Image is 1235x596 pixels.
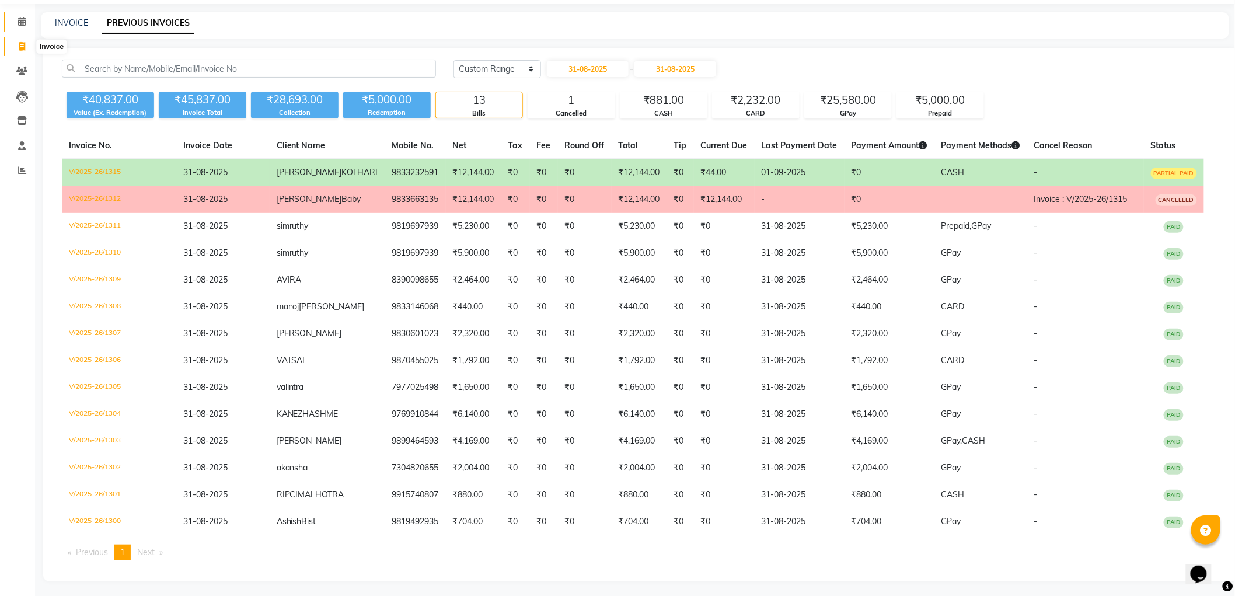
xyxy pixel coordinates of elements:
span: HASHME [303,409,339,419]
td: ₹6,140.00 [446,401,501,428]
span: GPay [941,516,961,527]
div: ₹881.00 [620,92,707,109]
td: 9833663135 [385,186,446,213]
span: KOTHARI [342,167,378,177]
td: ₹1,650.00 [446,374,501,401]
td: 7977025498 [385,374,446,401]
span: Invoice Date [183,140,232,151]
span: PAID [1164,409,1184,421]
td: ₹44.00 [694,159,755,187]
td: ₹2,464.00 [446,267,501,294]
span: 31-08-2025 [183,382,228,392]
td: ₹2,004.00 [612,455,667,482]
span: [PERSON_NAME] [277,194,342,204]
span: 1 [120,547,125,557]
td: 31-08-2025 [755,482,845,508]
span: AVIRA [277,274,302,285]
span: PAID [1164,517,1184,528]
td: 9830601023 [385,320,446,347]
span: akansha [277,462,308,473]
span: Client Name [277,140,326,151]
td: ₹0 [667,267,694,294]
span: KANEZ [277,409,303,419]
span: MALHOTRA [298,489,344,500]
span: Mobile No. [392,140,434,151]
div: Bills [436,109,522,118]
td: 31-08-2025 [755,374,845,401]
td: 8390098655 [385,267,446,294]
td: 31-08-2025 [755,455,845,482]
div: ₹28,693.00 [251,92,339,108]
span: - [1034,516,1038,527]
td: ₹0 [530,401,558,428]
span: PAID [1164,221,1184,233]
span: Status [1151,140,1176,151]
td: ₹0 [501,428,530,455]
td: 31-08-2025 [755,320,845,347]
td: ₹0 [501,213,530,240]
td: ₹0 [694,401,755,428]
td: ₹880.00 [446,482,501,508]
td: ₹0 [694,320,755,347]
input: Search by Name/Mobile/Email/Invoice No [62,60,436,78]
td: ₹704.00 [612,508,667,535]
td: ₹1,792.00 [446,347,501,374]
span: Net [453,140,467,151]
span: GPay [941,409,961,419]
td: ₹2,004.00 [845,455,934,482]
td: ₹0 [667,401,694,428]
td: V/2025-26/1302 [62,455,176,482]
td: ₹2,320.00 [446,320,501,347]
td: ₹880.00 [612,482,667,508]
td: ₹0 [845,159,934,187]
span: [PERSON_NAME] [299,301,365,312]
input: End Date [634,61,716,77]
span: Bist [302,516,316,527]
td: 31-08-2025 [755,294,845,320]
span: manoj [277,301,299,312]
td: ₹12,144.00 [694,186,755,213]
span: Current Due [701,140,748,151]
td: ₹0 [694,455,755,482]
td: ₹0 [501,508,530,535]
td: ₹0 [558,455,612,482]
span: GPay [941,274,961,285]
td: ₹1,650.00 [845,374,934,401]
span: - [1034,301,1038,312]
span: CARD [941,301,965,312]
td: ₹6,140.00 [845,401,934,428]
td: ₹0 [694,213,755,240]
td: 9819492935 [385,508,446,535]
td: 01-09-2025 [755,159,845,187]
td: ₹5,900.00 [612,240,667,267]
td: ₹0 [501,320,530,347]
td: ₹6,140.00 [612,401,667,428]
span: 31-08-2025 [183,301,228,312]
td: ₹0 [667,159,694,187]
td: ₹0 [558,401,612,428]
div: Collection [251,108,339,118]
div: ₹2,232.00 [713,92,799,109]
td: ₹0 [694,267,755,294]
td: ₹0 [667,428,694,455]
td: V/2025-26/1312 [62,186,176,213]
a: INVOICE [55,18,88,28]
td: ₹704.00 [446,508,501,535]
span: - [1034,409,1038,419]
td: ₹5,230.00 [845,213,934,240]
td: ₹0 [694,508,755,535]
td: ₹0 [667,294,694,320]
span: CANCELLED [1156,194,1197,206]
span: GPay [941,328,961,339]
span: GPay [972,221,992,231]
div: Invoice Total [159,108,246,118]
td: ₹0 [530,482,558,508]
td: ₹0 [558,428,612,455]
span: 31-08-2025 [183,194,228,204]
td: V/2025-26/1300 [62,508,176,535]
span: - [1034,382,1038,392]
td: 31-08-2025 [755,213,845,240]
td: ₹0 [530,186,558,213]
td: 9915740807 [385,482,446,508]
td: ₹0 [530,267,558,294]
